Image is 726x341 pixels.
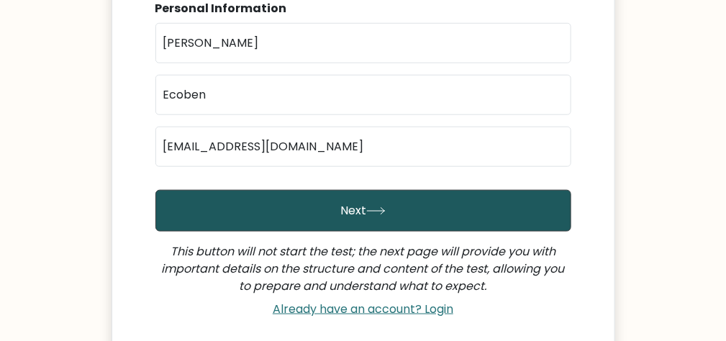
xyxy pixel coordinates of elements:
[155,23,571,63] input: First name
[155,127,571,167] input: Email
[155,190,571,232] button: Next
[162,243,565,294] i: This button will not start the test; the next page will provide you with important details on the...
[155,75,571,115] input: Last name
[267,301,459,317] a: Already have an account? Login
